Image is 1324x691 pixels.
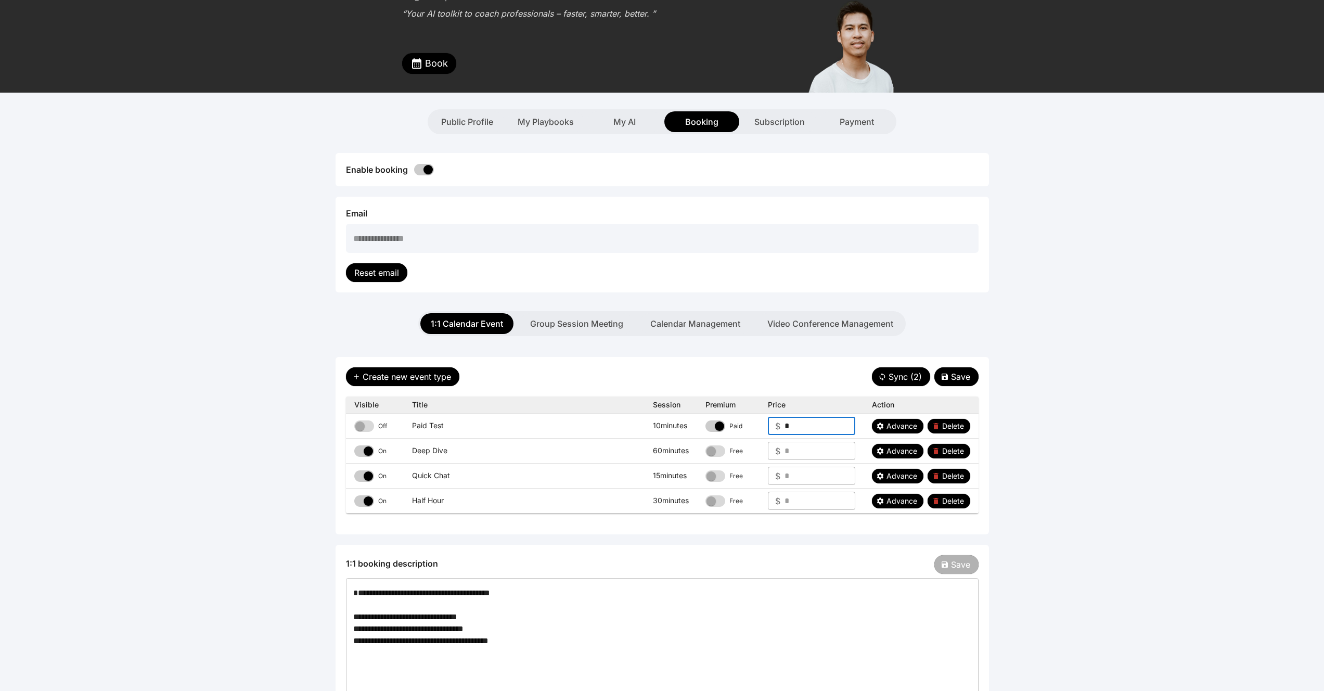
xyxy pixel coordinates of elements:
button: Reset email [346,263,407,282]
div: Free [729,472,743,480]
th: Price [760,396,864,414]
td: 10 minutes [645,414,697,439]
span: Payment [840,116,874,128]
span: My Playbooks [518,116,574,128]
button: Save [934,367,979,386]
button: Advance [872,469,923,483]
span: Enable booking [346,164,408,175]
div: On [378,497,387,505]
button: Advance [872,419,923,433]
span: Advance [886,446,917,456]
span: Advance [886,471,917,481]
span: Subscription [754,116,805,128]
span: Book [425,56,448,71]
th: Session [645,396,697,414]
p: $ [775,470,780,482]
button: Delete [928,419,970,433]
span: Delete [942,421,964,431]
div: Paid [729,422,742,430]
td: Half Hour [404,489,645,514]
td: Paid Test [404,414,645,439]
span: Delete [942,446,964,456]
th: Premium [697,396,760,414]
span: Create new event type [363,370,451,383]
span: Public Profile [441,116,493,128]
button: Delete [928,469,970,483]
span: Advance [886,496,917,506]
button: Calendar Management [640,313,751,334]
button: Payment [819,111,894,132]
div: Off [378,422,387,430]
td: Deep Dive [404,439,645,464]
button: Subscription [742,111,817,132]
div: Free [729,497,743,505]
div: Email [346,207,979,220]
span: Booking [685,116,718,128]
button: 1:1 Calendar Event [420,313,513,334]
td: 60 minutes [645,439,697,464]
button: Group Session Meeting [520,313,634,334]
span: My AI [613,116,636,128]
button: Booking [664,111,739,132]
th: Action [864,396,979,414]
button: Public Profile [430,111,505,132]
button: Save [934,555,979,574]
button: Book [402,53,456,74]
button: Sync (2) [872,367,930,386]
button: My Playbooks [507,111,584,132]
span: Delete [942,496,964,506]
td: 30 minutes [645,489,697,514]
td: 15 minutes [645,464,697,489]
span: Advance [886,421,917,431]
p: $ [775,495,780,507]
div: “Your AI toolkit to coach professionals – faster, smarter, better. ” [402,7,772,20]
div: On [378,447,387,455]
span: Delete [942,471,964,481]
p: $ [775,445,780,457]
button: Delete [928,444,970,458]
span: Save [951,370,970,383]
td: Quick Chat [404,464,645,489]
button: Advance [872,444,923,458]
button: Advance [872,494,923,508]
div: 1:1 booking description [346,557,438,570]
span: Save [951,558,970,571]
button: My AI [587,111,662,132]
button: Delete [928,494,970,508]
div: Free [729,447,743,455]
button: Create new event type [346,367,459,386]
th: Title [404,396,645,414]
span: Sync ( 2 ) [889,370,922,383]
button: Video Conference Management [757,313,904,334]
div: On [378,472,387,480]
th: Visible [346,396,404,414]
p: $ [775,420,780,432]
